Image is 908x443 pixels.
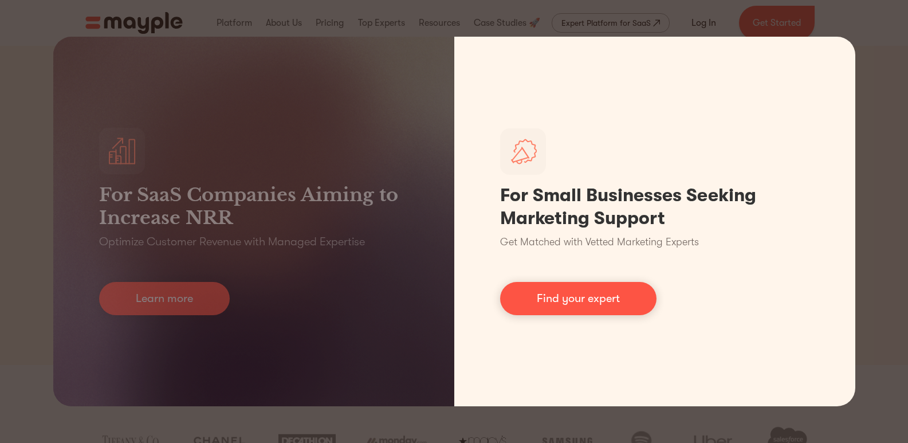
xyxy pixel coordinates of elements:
[500,234,699,250] p: Get Matched with Vetted Marketing Experts
[99,234,365,250] p: Optimize Customer Revenue with Managed Expertise
[99,282,230,315] a: Learn more
[500,184,809,230] h1: For Small Businesses Seeking Marketing Support
[500,282,657,315] a: Find your expert
[99,183,408,229] h3: For SaaS Companies Aiming to Increase NRR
